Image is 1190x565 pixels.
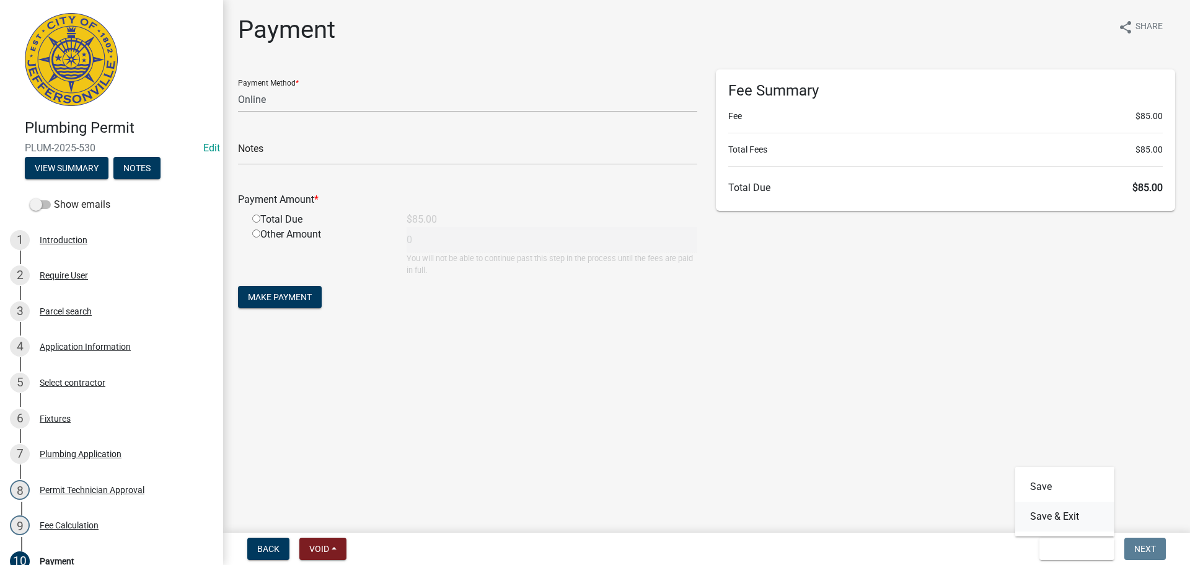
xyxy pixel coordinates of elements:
[1135,20,1163,35] span: Share
[10,444,30,464] div: 7
[40,521,99,530] div: Fee Calculation
[25,13,118,106] img: City of Jeffersonville, Indiana
[243,227,397,276] div: Other Amount
[113,164,161,174] wm-modal-confirm: Notes
[1015,467,1114,536] div: Save & Exit
[10,337,30,357] div: 4
[1118,20,1133,35] i: share
[1108,15,1173,39] button: shareShare
[1132,182,1163,194] span: $85.00
[10,230,30,250] div: 1
[728,143,1163,156] li: Total Fees
[229,192,707,207] div: Payment Amount
[203,142,220,154] a: Edit
[728,82,1163,100] h6: Fee Summary
[40,307,92,316] div: Parcel search
[1134,544,1156,554] span: Next
[25,164,108,174] wm-modal-confirm: Summary
[728,182,1163,194] h6: Total Due
[40,378,105,387] div: Select contractor
[10,515,30,535] div: 9
[299,538,346,560] button: Void
[30,197,110,212] label: Show emails
[247,538,289,560] button: Back
[309,544,329,554] span: Void
[25,142,198,154] span: PLUM-2025-530
[40,414,71,423] div: Fixtures
[243,212,397,227] div: Total Due
[1124,538,1166,560] button: Next
[40,342,131,351] div: Application Information
[1049,544,1097,554] span: Save & Exit
[25,119,213,137] h4: Plumbing Permit
[728,110,1163,123] li: Fee
[1135,143,1163,156] span: $85.00
[10,373,30,393] div: 5
[1135,110,1163,123] span: $85.00
[257,544,280,554] span: Back
[25,157,108,179] button: View Summary
[1015,472,1114,502] button: Save
[10,265,30,285] div: 2
[40,450,121,458] div: Plumbing Application
[113,157,161,179] button: Notes
[1039,538,1114,560] button: Save & Exit
[1015,502,1114,532] button: Save & Exit
[203,142,220,154] wm-modal-confirm: Edit Application Number
[10,409,30,429] div: 6
[40,271,88,280] div: Require User
[40,236,87,244] div: Introduction
[238,286,322,308] button: Make Payment
[238,15,335,45] h1: Payment
[10,480,30,500] div: 8
[10,301,30,321] div: 3
[248,292,312,302] span: Make Payment
[40,486,144,494] div: Permit Technician Approval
